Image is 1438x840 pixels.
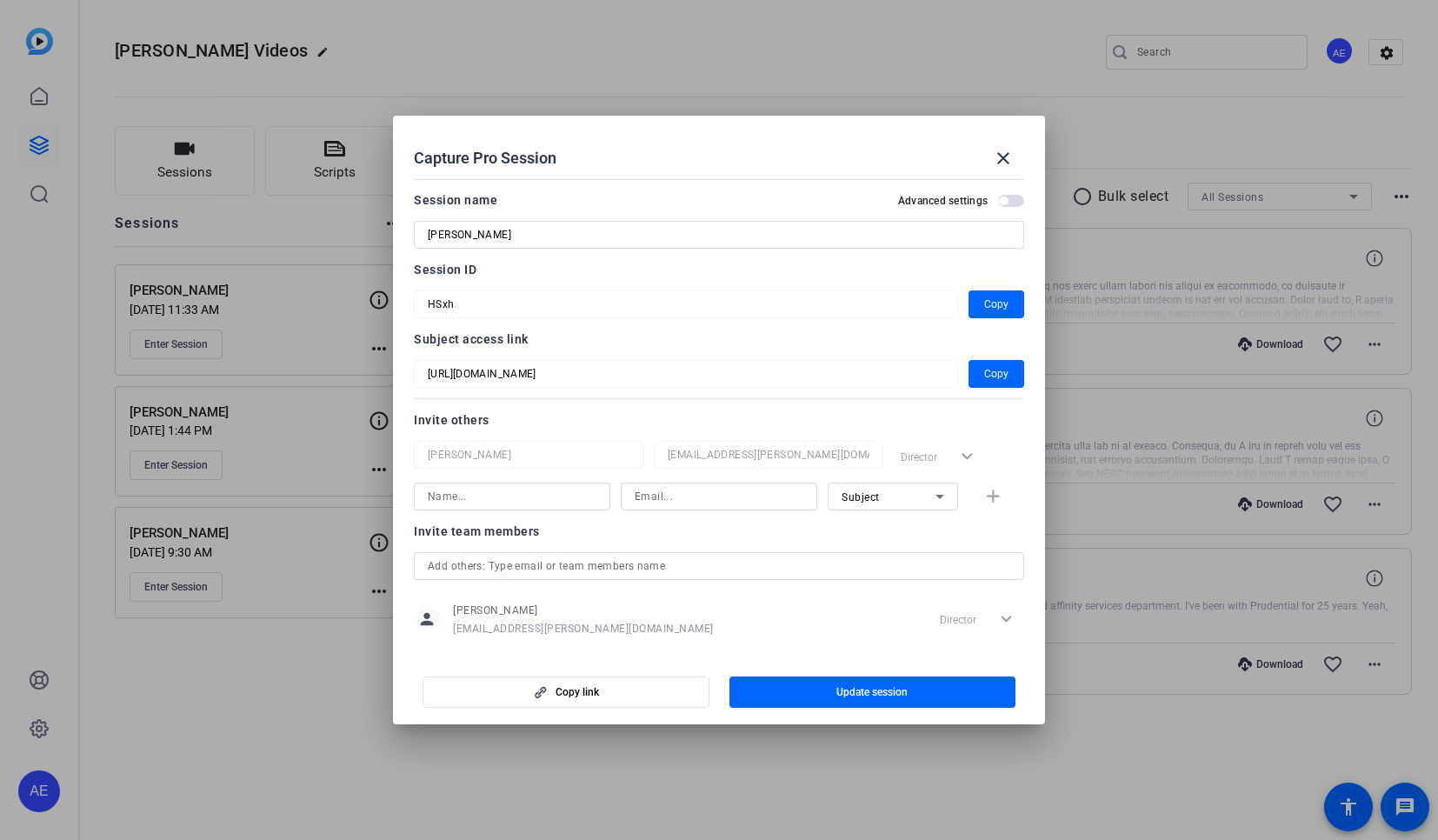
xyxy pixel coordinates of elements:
div: Capture Pro Session [414,137,1024,179]
input: Add others: Type email or team members name [428,556,1010,577]
div: Session name [414,190,497,210]
input: Email... [668,444,869,465]
mat-icon: person [414,606,440,632]
div: Session ID [414,259,1024,280]
button: Copy [969,290,1024,318]
input: Session OTP [428,294,944,315]
input: Enter Session Name [428,224,1010,245]
span: Copy link [556,685,599,699]
span: Update session [836,685,908,699]
input: Name... [428,444,629,465]
span: Copy [984,294,1009,315]
input: Name... [428,486,596,507]
span: Subject [842,491,880,503]
div: Subject access link [414,329,1024,350]
h2: Advanced settings [898,194,988,208]
button: Update session [729,677,1016,708]
mat-icon: close [993,148,1014,169]
input: Session OTP [428,363,944,384]
button: Copy [969,360,1024,388]
div: Invite team members [414,521,1024,542]
div: Invite others [414,410,1024,430]
span: Copy [984,363,1009,384]
span: [PERSON_NAME] [453,603,714,617]
input: Email... [635,486,803,507]
button: Copy link [423,677,709,708]
span: [EMAIL_ADDRESS][PERSON_NAME][DOMAIN_NAME] [453,622,714,636]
